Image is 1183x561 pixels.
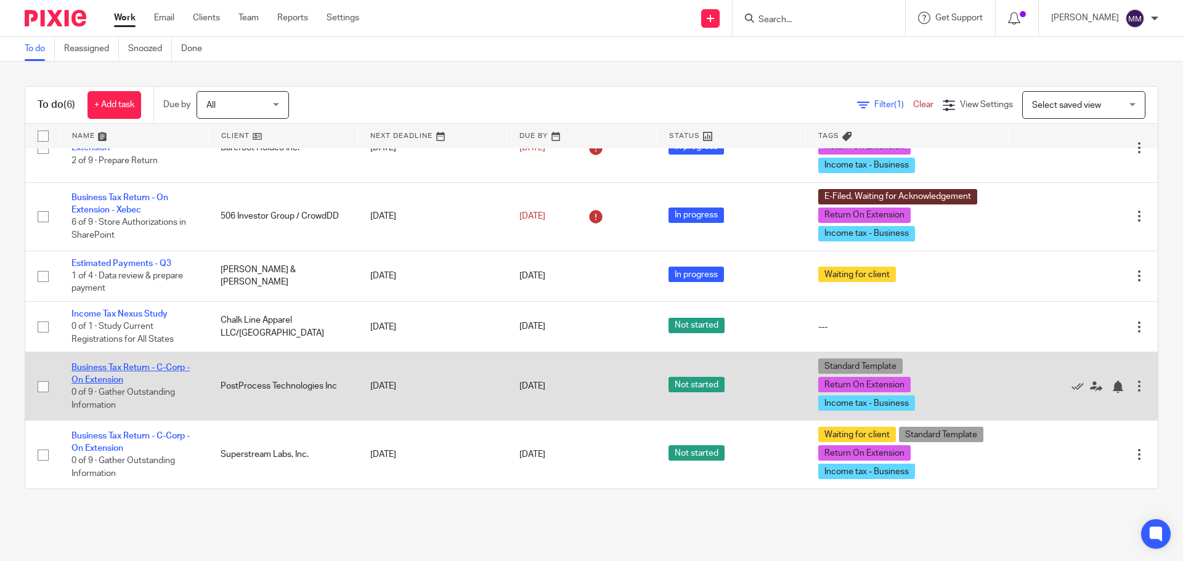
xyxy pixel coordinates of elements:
[208,301,357,352] td: Chalk Line Apparel LLC/[GEOGRAPHIC_DATA]
[1125,9,1145,28] img: svg%3E
[519,272,545,280] span: [DATE]
[818,267,896,282] span: Waiting for client
[238,12,259,24] a: Team
[181,37,211,61] a: Done
[818,464,915,479] span: Income tax - Business
[358,301,507,352] td: [DATE]
[669,318,725,333] span: Not started
[1071,380,1090,392] a: Mark as done
[519,450,545,459] span: [DATE]
[358,421,507,489] td: [DATE]
[71,323,174,344] span: 0 of 1 · Study Current Registrations for All States
[913,100,933,109] a: Clear
[163,99,190,111] p: Due by
[71,363,190,384] a: Business Tax Return - C-Corp - On Extension
[899,427,983,442] span: Standard Template
[71,156,158,165] span: 2 of 9 · Prepare Return
[818,132,839,139] span: Tags
[128,37,172,61] a: Snoozed
[669,445,725,461] span: Not started
[894,100,904,109] span: (1)
[64,37,119,61] a: Reassigned
[874,100,913,109] span: Filter
[358,182,507,251] td: [DATE]
[818,158,915,173] span: Income tax - Business
[208,182,357,251] td: 506 Investor Group / CrowdDD
[63,100,75,110] span: (6)
[71,219,186,240] span: 6 of 9 · Store Authorizations in SharePoint
[818,427,896,442] span: Waiting for client
[818,226,915,241] span: Income tax - Business
[71,272,183,293] span: 1 of 4 · Data review & prepare payment
[71,193,168,214] a: Business Tax Return - On Extension - Xebec
[114,12,136,24] a: Work
[818,445,911,461] span: Return On Extension
[519,212,545,220] span: [DATE]
[71,456,175,478] span: 0 of 9 · Gather Outstanding Information
[818,208,911,223] span: Return On Extension
[206,101,216,110] span: All
[669,208,724,223] span: In progress
[208,352,357,421] td: PostProcess Technologies Inc
[358,251,507,301] td: [DATE]
[208,251,357,301] td: [PERSON_NAME] & [PERSON_NAME]
[818,395,915,411] span: Income tax - Business
[38,99,75,111] h1: To do
[327,12,359,24] a: Settings
[960,100,1013,109] span: View Settings
[818,377,911,392] span: Return On Extension
[519,382,545,390] span: [DATE]
[25,10,86,26] img: Pixie
[1032,101,1101,110] span: Select saved view
[358,352,507,421] td: [DATE]
[71,432,190,453] a: Business Tax Return - C-Corp - On Extension
[669,377,725,392] span: Not started
[818,189,977,204] span: E-Filed, Waiting for Acknowledgement
[935,14,983,22] span: Get Support
[1051,12,1119,24] p: [PERSON_NAME]
[25,37,55,61] a: To do
[71,310,168,318] a: Income Tax Nexus Study
[87,91,141,119] a: + Add task
[277,12,308,24] a: Reports
[818,321,996,333] div: ---
[71,259,171,268] a: Estimated Payments - Q3
[193,12,220,24] a: Clients
[154,12,174,24] a: Email
[208,421,357,489] td: Superstream Labs, Inc.
[519,323,545,331] span: [DATE]
[71,388,175,410] span: 0 of 9 · Gather Outstanding Information
[669,267,724,282] span: In progress
[757,15,868,26] input: Search
[818,358,903,374] span: Standard Template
